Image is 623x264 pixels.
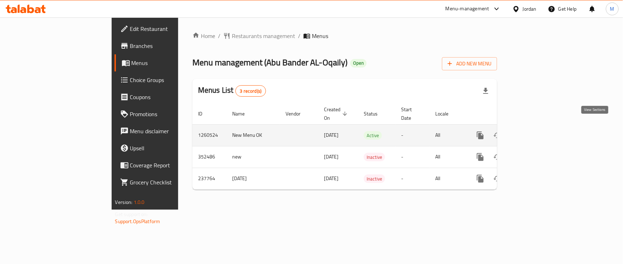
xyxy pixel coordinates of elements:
div: Menu-management [446,5,489,13]
span: ID [198,109,212,118]
a: Coverage Report [115,157,216,174]
span: Menu management ( Abu Bander AL-Oqaily ) [192,54,347,70]
span: Inactive [364,153,385,161]
a: Menu disclaimer [115,123,216,140]
a: Edit Restaurant [115,20,216,37]
span: Vendor [286,109,310,118]
span: Locale [435,109,458,118]
span: 3 record(s) [236,88,266,95]
a: Menus [115,54,216,71]
span: Upsell [130,144,210,152]
nav: breadcrumb [192,32,497,40]
a: Promotions [115,106,216,123]
td: - [395,146,430,168]
table: enhanced table [192,103,546,190]
div: Active [364,131,382,140]
span: Created On [324,105,350,122]
div: Total records count [235,85,266,97]
span: Get support on: [115,210,148,219]
td: - [395,168,430,189]
span: Coverage Report [130,161,210,169]
th: Actions [466,103,546,125]
span: Branches [130,42,210,50]
a: Restaurants management [223,32,295,40]
span: Restaurants management [232,32,295,40]
td: New Menu OK [227,124,280,146]
button: Change Status [489,170,506,187]
td: new [227,146,280,168]
span: [DATE] [324,152,339,161]
span: Edit Restaurant [130,25,210,33]
a: Branches [115,37,216,54]
td: All [430,124,466,146]
a: Choice Groups [115,71,216,88]
span: [DATE] [324,174,339,183]
span: Inactive [364,175,385,183]
span: Menus [312,32,328,40]
a: Coupons [115,88,216,106]
button: more [472,170,489,187]
span: Active [364,131,382,140]
span: Coupons [130,93,210,101]
li: / [298,32,300,40]
td: [DATE] [227,168,280,189]
div: Jordan [523,5,537,13]
button: more [472,149,489,166]
span: Menus [132,59,210,67]
span: Version: [115,198,133,207]
span: Name [232,109,254,118]
button: Change Status [489,127,506,144]
td: - [395,124,430,146]
td: All [430,146,466,168]
span: Add New Menu [448,59,491,68]
h2: Menus List [198,85,266,97]
span: Promotions [130,110,210,118]
span: Grocery Checklist [130,178,210,187]
span: Menu disclaimer [130,127,210,135]
a: Upsell [115,140,216,157]
span: Status [364,109,387,118]
a: Grocery Checklist [115,174,216,191]
span: Open [350,60,367,66]
span: Start Date [401,105,421,122]
span: Choice Groups [130,76,210,84]
div: Open [350,59,367,68]
button: Change Status [489,149,506,166]
span: M [610,5,614,13]
a: Support.OpsPlatform [115,217,160,226]
li: / [218,32,220,40]
button: Add New Menu [442,57,497,70]
span: [DATE] [324,130,339,140]
span: 1.0.0 [134,198,145,207]
button: more [472,127,489,144]
td: All [430,168,466,189]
